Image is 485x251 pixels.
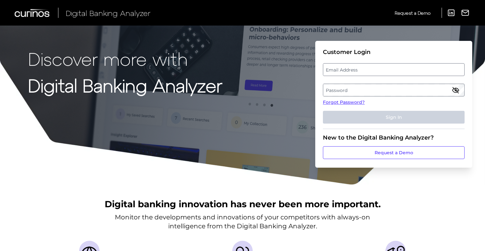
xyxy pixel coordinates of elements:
a: Request a Demo [323,146,465,159]
strong: Digital Banking Analyzer [28,74,222,96]
img: Curinos [15,9,50,17]
label: Password [323,84,464,96]
button: Sign In [323,111,465,124]
h2: Digital banking innovation has never been more important. [105,198,381,210]
a: Forgot Password? [323,99,465,106]
p: Discover more with [28,49,222,69]
p: Monitor the developments and innovations of your competitors with always-on intelligence from the... [115,213,370,231]
label: Email Address [323,64,464,75]
a: Request a Demo [395,8,430,18]
div: Customer Login [323,49,465,56]
div: New to the Digital Banking Analyzer? [323,134,465,141]
span: Request a Demo [395,10,430,16]
span: Digital Banking Analyzer [66,8,151,18]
